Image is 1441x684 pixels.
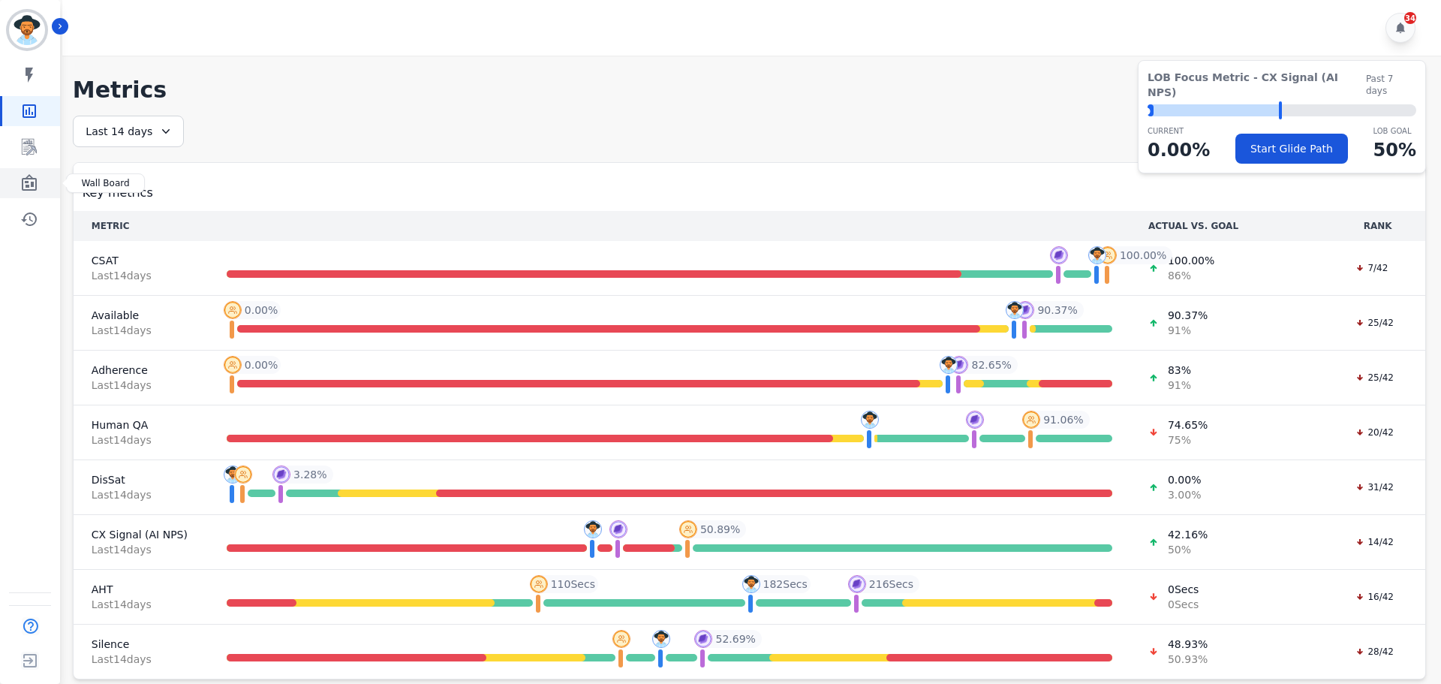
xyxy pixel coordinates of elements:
span: 0 Secs [1168,582,1199,597]
span: 0 Secs [1168,597,1199,612]
span: 91 % [1168,323,1208,338]
img: profile-pic [966,411,984,429]
span: Silence [92,637,191,652]
span: 90.37 % [1168,308,1208,323]
img: profile-pic [1099,246,1117,264]
span: 3.28 % [293,467,326,482]
img: profile-pic [272,466,290,484]
span: 42.16 % [1168,527,1208,542]
div: 31/42 [1348,480,1401,495]
img: Bordered avatar [9,12,45,48]
span: 50 % [1168,542,1208,557]
p: LOB Goal [1373,125,1416,137]
span: 110 Secs [551,577,595,592]
span: LOB Focus Metric - CX Signal (AI NPS) [1148,70,1366,100]
img: profile-pic [234,466,252,484]
img: profile-pic [224,466,242,484]
img: profile-pic [694,630,712,648]
img: profile-pic [1006,301,1024,319]
button: Start Glide Path [1235,134,1348,164]
span: CSAT [92,253,191,268]
div: 28/42 [1348,644,1401,659]
div: 20/42 [1348,425,1401,440]
span: 90.37 % [1037,303,1077,318]
th: METRIC [74,211,209,241]
span: 91 % [1168,378,1191,393]
img: profile-pic [612,630,630,648]
span: 0.00 % [1168,472,1201,487]
span: Available [92,308,191,323]
img: profile-pic [224,301,242,319]
span: 75 % [1168,432,1208,447]
span: Human QA [92,417,191,432]
img: profile-pic [848,575,866,593]
span: Last 14 day s [92,487,191,502]
span: 86 % [1168,268,1214,283]
span: Last 14 day s [92,268,191,283]
span: Last 14 day s [92,323,191,338]
span: 83 % [1168,363,1191,378]
span: 50.89 % [700,522,740,537]
th: RANK [1330,211,1425,241]
div: 16/42 [1348,589,1401,604]
span: CX Signal (AI NPS) [92,527,191,542]
span: 182 Secs [763,577,808,592]
span: Last 14 day s [92,378,191,393]
img: profile-pic [224,356,242,374]
img: profile-pic [1050,246,1068,264]
span: DisSat [92,472,191,487]
img: profile-pic [1088,246,1106,264]
p: 0.00 % [1148,137,1210,164]
h1: Metrics [73,77,1426,104]
span: 82.65 % [971,357,1011,372]
img: profile-pic [679,520,697,538]
div: 25/42 [1348,370,1401,385]
div: 25/42 [1348,315,1401,330]
span: 91.06 % [1043,412,1083,427]
img: profile-pic [530,575,548,593]
img: profile-pic [742,575,760,593]
span: 74.65 % [1168,417,1208,432]
span: Last 14 day s [92,597,191,612]
div: 7/42 [1348,261,1395,276]
span: Key metrics [83,184,153,202]
span: 0.00 % [245,357,278,372]
span: Last 14 day s [92,542,191,557]
p: CURRENT [1148,125,1210,137]
img: profile-pic [652,630,670,648]
span: Last 14 day s [92,432,191,447]
img: profile-pic [1016,301,1034,319]
div: Last 14 days [73,116,184,147]
p: 50 % [1373,137,1416,164]
div: 34 [1404,12,1416,24]
img: profile-pic [861,411,879,429]
div: 14/42 [1348,535,1401,550]
div: ⬤ [1148,104,1154,116]
span: AHT [92,582,191,597]
span: Adherence [92,363,191,378]
span: 48.93 % [1168,637,1208,652]
span: 50.93 % [1168,652,1208,667]
img: profile-pic [584,520,602,538]
span: 3.00 % [1168,487,1201,502]
span: 100.00 % [1120,248,1166,263]
span: 52.69 % [715,631,755,646]
th: ACTUAL VS. GOAL [1130,211,1330,241]
span: 100.00 % [1168,253,1214,268]
img: profile-pic [940,356,958,374]
img: profile-pic [1022,411,1040,429]
span: Past 7 days [1366,73,1416,97]
img: profile-pic [950,356,968,374]
span: Last 14 day s [92,652,191,667]
span: 0.00 % [245,303,278,318]
img: profile-pic [609,520,627,538]
span: 216 Secs [869,577,913,592]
